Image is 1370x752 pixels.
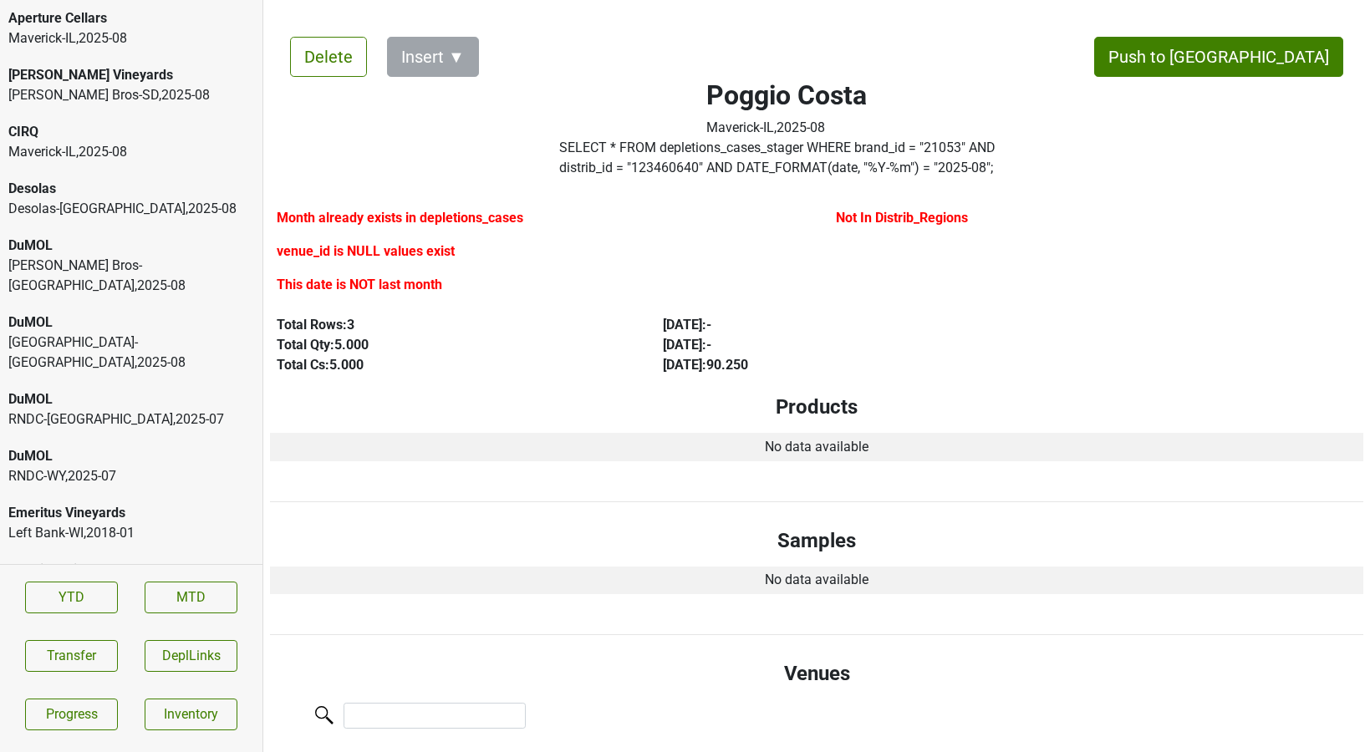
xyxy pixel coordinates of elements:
div: DuMOL [8,446,254,466]
button: Push to [GEOGRAPHIC_DATA] [1094,37,1343,77]
div: RNDC-WY , 2025 - 07 [8,466,254,486]
a: MTD [145,582,237,613]
td: No data available [270,433,1363,461]
div: RNDC-[GEOGRAPHIC_DATA] , 2025 - 07 [8,409,254,429]
td: No data available [270,567,1363,595]
label: This date is NOT last month [277,275,442,295]
div: Emeritus Vineyards [8,560,254,580]
h4: Products [283,395,1350,419]
div: Maverick-IL , 2025 - 08 [8,142,254,162]
div: Total Rows: 3 [277,315,624,335]
div: [PERSON_NAME] Vineyards [8,65,254,85]
h4: Samples [283,529,1350,553]
div: [PERSON_NAME] Bros-SD , 2025 - 08 [8,85,254,105]
div: [DATE] : - [663,335,1011,355]
div: Left Bank-WI , 2018 - 01 [8,523,254,543]
div: Emeritus Vineyards [8,503,254,523]
div: [PERSON_NAME] Bros-[GEOGRAPHIC_DATA] , 2025 - 08 [8,256,254,296]
button: Transfer [25,640,118,672]
label: Month already exists in depletions_cases [277,208,523,228]
a: YTD [25,582,118,613]
div: [DATE] : - [663,315,1011,335]
h2: Poggio Costa [706,79,867,111]
div: [DATE] : 90.250 [663,355,1011,375]
div: CIRQ [8,122,254,142]
div: Total Qty: 5.000 [277,335,624,355]
div: DuMOL [8,389,254,409]
div: Maverick-IL , 2025 - 08 [8,28,254,48]
div: Aperture Cellars [8,8,254,28]
label: Not In Distrib_Regions [836,208,968,228]
a: Inventory [145,699,237,730]
button: Delete [290,37,367,77]
div: Total Cs: 5.000 [277,355,624,375]
label: venue_id is NULL values exist [277,241,455,262]
button: Insert ▼ [387,37,479,77]
h4: Venues [283,662,1350,686]
div: Desolas-[GEOGRAPHIC_DATA] , 2025 - 08 [8,199,254,219]
a: Progress [25,699,118,730]
div: Desolas [8,179,254,199]
div: Maverick-IL , 2025 - 08 [706,118,867,138]
label: Click to copy query [559,138,1014,178]
button: DeplLinks [145,640,237,672]
div: [GEOGRAPHIC_DATA]-[GEOGRAPHIC_DATA] , 2025 - 08 [8,333,254,373]
div: DuMOL [8,236,254,256]
div: DuMOL [8,312,254,333]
